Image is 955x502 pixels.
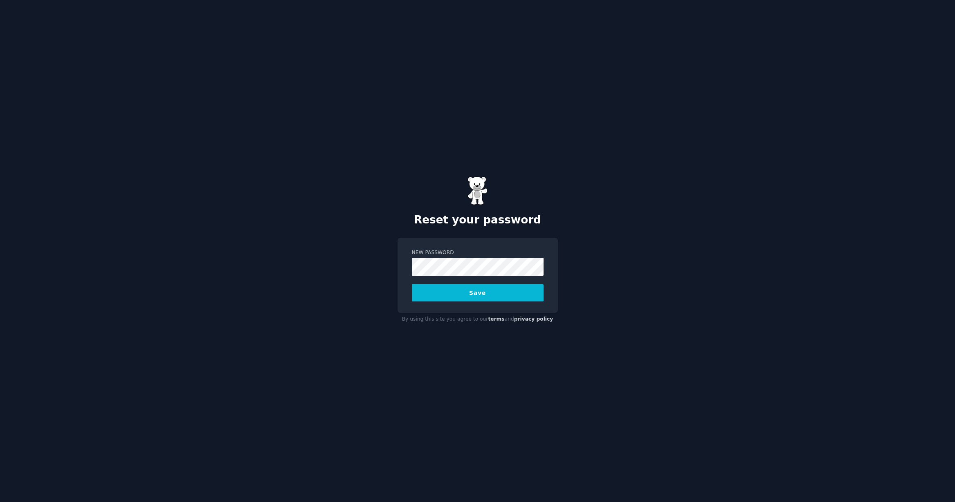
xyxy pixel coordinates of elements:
a: terms [488,316,504,322]
h2: Reset your password [398,214,558,227]
a: privacy policy [514,316,553,322]
div: By using this site you agree to our and [398,313,558,326]
img: Gummy Bear [467,176,488,205]
button: Save [412,284,544,301]
label: New Password [412,249,544,257]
